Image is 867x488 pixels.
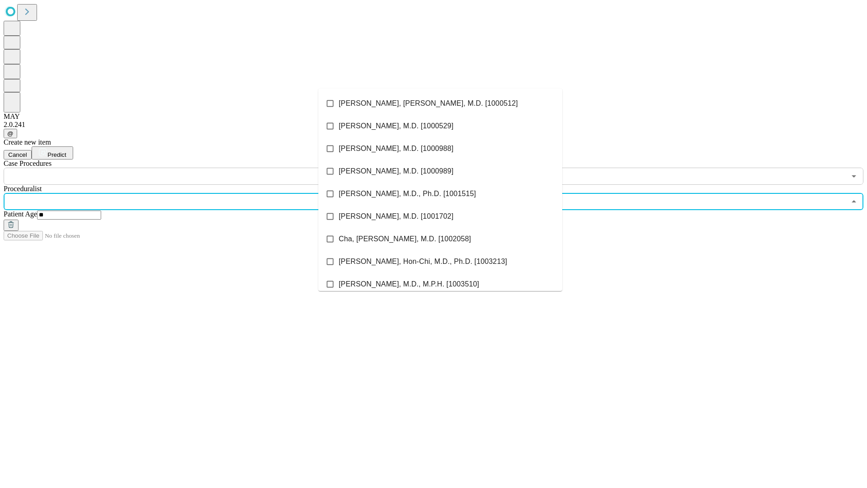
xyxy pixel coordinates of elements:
[339,143,453,154] span: [PERSON_NAME], M.D. [1000988]
[4,129,17,138] button: @
[47,151,66,158] span: Predict
[8,151,27,158] span: Cancel
[7,130,14,137] span: @
[339,256,507,267] span: [PERSON_NAME], Hon-Chi, M.D., Ph.D. [1003213]
[339,234,471,244] span: Cha, [PERSON_NAME], M.D. [1002058]
[339,98,518,109] span: [PERSON_NAME], [PERSON_NAME], M.D. [1000512]
[4,113,863,121] div: MAY
[32,146,73,160] button: Predict
[848,195,860,208] button: Close
[4,121,863,129] div: 2.0.241
[4,160,51,167] span: Scheduled Procedure
[339,166,453,177] span: [PERSON_NAME], M.D. [1000989]
[4,210,37,218] span: Patient Age
[339,121,453,131] span: [PERSON_NAME], M.D. [1000529]
[4,150,32,160] button: Cancel
[339,279,479,290] span: [PERSON_NAME], M.D., M.P.H. [1003510]
[339,188,476,199] span: [PERSON_NAME], M.D., Ph.D. [1001515]
[339,211,453,222] span: [PERSON_NAME], M.D. [1001702]
[4,138,51,146] span: Create new item
[848,170,860,183] button: Open
[4,185,42,192] span: Proceduralist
